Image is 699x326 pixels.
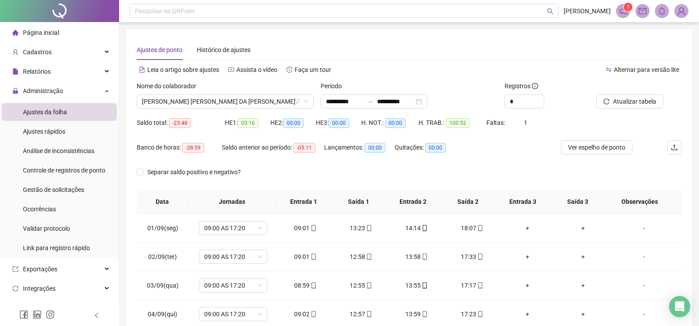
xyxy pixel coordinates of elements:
div: Saldo total: [137,118,225,128]
div: 12:57 [340,309,382,319]
div: 08:59 [285,281,326,290]
span: 09:00 AS 17:20 [204,307,262,321]
span: Validar protocolo [23,225,70,232]
span: [PERSON_NAME] [564,6,611,16]
span: Link para registro rápido [23,244,90,251]
span: 1 [524,119,527,126]
span: mobile [365,282,372,289]
div: - [618,309,670,319]
th: Saída 2 [441,190,495,214]
span: Faça um tour [295,66,331,73]
div: 18:07 [451,223,493,233]
span: Gestão de solicitações [23,186,84,193]
div: Lançamentos: [324,142,395,153]
div: HE 2: [270,118,316,128]
span: ALANA LUIZA CUSTÓDIO DA SILVA OLIVEIRA [142,95,308,108]
th: Entrada 1 [276,190,331,214]
span: bell [658,7,666,15]
span: mobile [365,254,372,260]
span: Histórico de ajustes [197,46,250,53]
label: Período [321,81,348,91]
div: 13:58 [396,252,437,262]
span: 03/09(qua) [147,282,179,289]
div: - [618,281,670,290]
span: info-circle [532,83,538,89]
span: 04/09(qui) [148,311,177,318]
div: 13:55 [396,281,437,290]
span: lock [12,88,19,94]
span: 1 [627,4,630,10]
span: home [12,30,19,36]
div: + [562,281,604,290]
span: file-text [139,67,145,73]
span: mobile [476,254,483,260]
span: 02/09(ter) [148,253,177,260]
div: + [562,309,604,319]
span: Página inicial [23,29,59,36]
div: 17:33 [451,252,493,262]
div: 09:01 [285,252,326,262]
button: Atualizar tabela [596,94,663,109]
div: HE 3: [316,118,361,128]
span: mobile [421,225,428,231]
div: - [618,223,670,233]
span: mail [639,7,647,15]
img: 75839 [675,4,688,18]
span: mobile [310,225,317,231]
span: Análise de inconsistências [23,147,94,154]
span: 09:00 AS 17:20 [204,221,262,235]
div: 12:55 [340,281,382,290]
span: youtube [228,67,234,73]
span: search [547,8,553,15]
span: Exportações [23,266,57,273]
span: -05:11 [293,143,315,153]
div: Quitações: [395,142,463,153]
div: Saldo anterior ao período: [222,142,324,153]
div: 13:23 [340,223,382,233]
span: reload [603,98,609,105]
span: Integrações [23,285,56,292]
label: Nome do colaborador [137,81,202,91]
span: user-add [12,49,19,55]
div: 12:58 [340,252,382,262]
span: file [12,68,19,75]
span: Leia o artigo sobre ajustes [147,66,219,73]
span: Assista o vídeo [236,66,277,73]
span: upload [671,144,678,151]
div: 09:02 [285,309,326,319]
div: HE 1: [225,118,270,128]
span: 00:00 [385,118,406,128]
span: Cadastros [23,49,52,56]
th: Entrada 3 [495,190,550,214]
th: Saída 1 [331,190,385,214]
div: + [507,223,548,233]
div: 14:14 [396,223,437,233]
div: - [618,252,670,262]
th: Saída 3 [550,190,605,214]
div: H. TRAB.: [419,118,486,128]
span: 00:00 [425,143,446,153]
span: -23:48 [169,118,191,128]
div: 17:17 [451,281,493,290]
span: to [366,98,374,105]
span: Alternar para versão lite [614,66,679,73]
span: notification [619,7,627,15]
span: 00:00 [329,118,349,128]
span: Ver espelho de ponto [568,142,625,152]
span: export [12,266,19,272]
span: Atualizar tabela [613,97,656,106]
span: 00:00 [365,143,385,153]
span: Ajustes de ponto [137,46,183,53]
span: mobile [476,225,483,231]
span: Ajustes rápidos [23,128,65,135]
div: + [507,281,548,290]
span: mobile [310,282,317,289]
span: mobile [310,311,317,317]
span: down [303,99,309,104]
div: 09:01 [285,223,326,233]
span: facebook [19,310,28,319]
div: Open Intercom Messenger [669,296,690,317]
span: 100:52 [446,118,470,128]
div: + [562,223,604,233]
span: Faltas: [486,119,506,126]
